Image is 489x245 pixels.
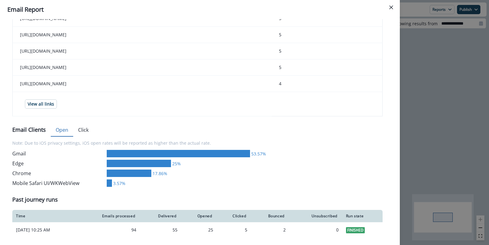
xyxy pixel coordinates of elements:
div: 25% [171,160,181,167]
div: Run state [346,214,379,219]
td: 4 [272,76,383,92]
p: [DATE] 10:25 AM [16,227,72,233]
div: 94 [80,227,136,233]
button: Open [51,124,73,137]
p: Email Clients [12,126,46,134]
p: Note: Due to iOS privacy settings, iOS open rates will be reported as higher than the actual rate. [12,136,383,150]
td: 5 [272,27,383,43]
button: View all links [25,99,57,109]
div: Gmail [12,150,104,157]
div: Email Report [7,5,392,14]
div: Clicked [221,214,247,219]
td: [URL][DOMAIN_NAME] [13,59,272,76]
td: [URL][DOMAIN_NAME] [13,27,272,43]
div: Unsubscribed [293,214,339,219]
div: 2 [255,227,286,233]
div: 25 [185,227,213,233]
td: 5 [272,43,383,59]
div: Time [16,214,72,219]
p: Past journey runs [12,195,58,204]
div: Opened [185,214,213,219]
p: View all links [28,102,54,107]
div: Delivered [144,214,177,219]
button: Close [386,2,396,12]
div: 5 [221,227,247,233]
div: Chrome [12,170,104,177]
div: Mobile Safari UI/WKWebView [12,179,104,187]
div: 53.57% [250,151,266,157]
div: Bounced [255,214,286,219]
div: 17.86% [151,170,167,177]
div: 0 [293,227,339,233]
button: Click [73,124,93,137]
div: Emails processed [80,214,136,219]
td: 5 [272,59,383,76]
td: [URL][DOMAIN_NAME] [13,43,272,59]
td: [URL][DOMAIN_NAME] [13,76,272,92]
div: Edge [12,160,104,167]
span: Finished [346,227,365,233]
div: 3.57% [112,180,125,187]
div: 55 [144,227,177,233]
